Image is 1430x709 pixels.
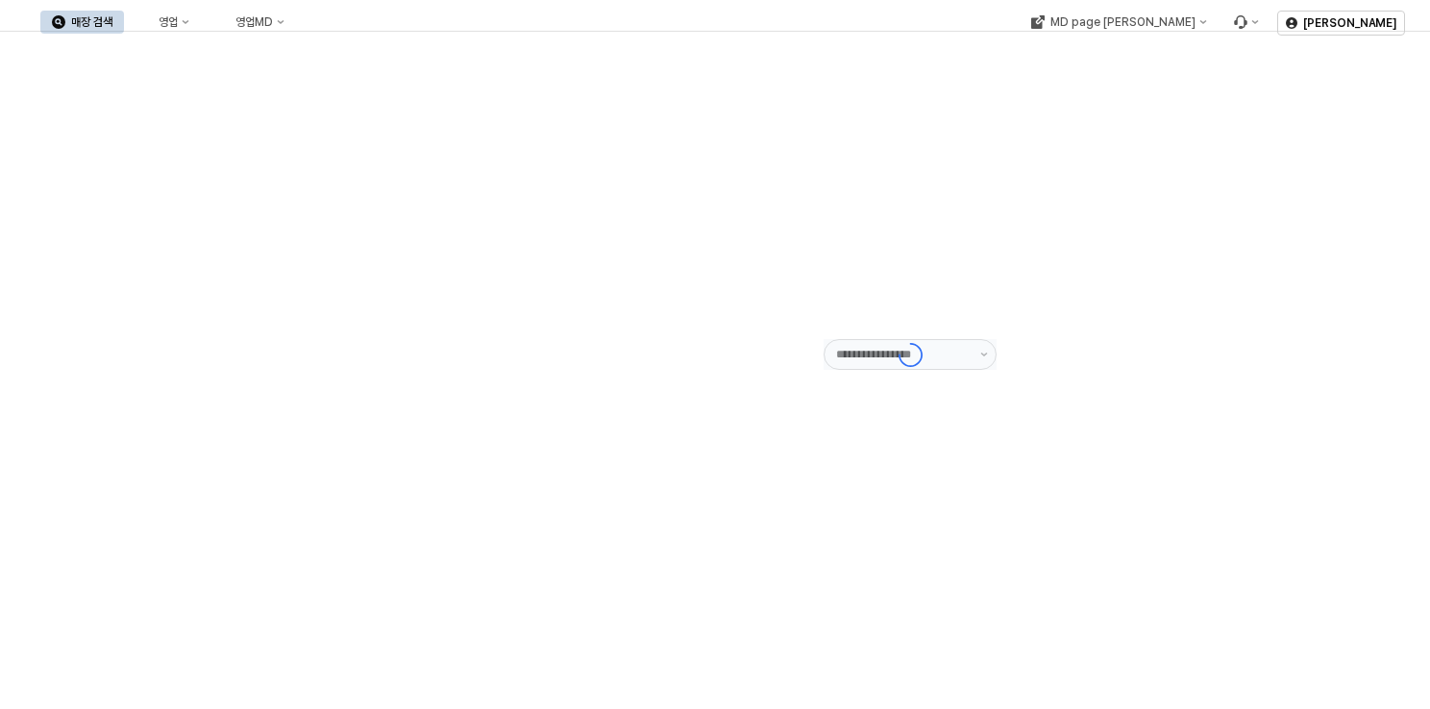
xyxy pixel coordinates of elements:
[128,11,201,34] button: 영업
[159,15,178,29] div: 영업
[1019,11,1218,34] div: MD page 이동
[1049,15,1195,29] div: MD page [PERSON_NAME]
[1019,11,1218,34] button: MD page [PERSON_NAME]
[205,11,296,34] button: 영업MD
[40,11,124,34] button: 매장 검색
[71,15,112,29] div: 매장 검색
[1277,11,1405,36] button: [PERSON_NAME]
[1303,15,1396,31] p: [PERSON_NAME]
[1221,11,1270,34] div: Menu item 6
[235,15,273,29] div: 영업MD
